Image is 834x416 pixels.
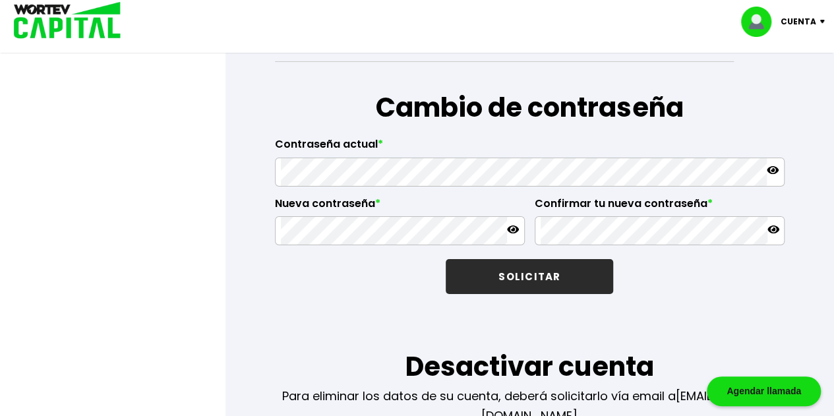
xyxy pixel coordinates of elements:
div: Agendar llamada [707,376,821,406]
label: Nueva contraseña [275,197,525,217]
h1: Desactivar cuenta [247,347,813,386]
img: profile-image [741,7,781,37]
label: Contraseña actual [275,138,785,158]
p: Cuenta [781,12,816,32]
img: icon-down [816,20,834,24]
button: SOLICITAR [446,259,613,294]
label: Confirmar tu nueva contraseña [535,197,785,217]
h1: Cambio de contraseña [275,88,785,127]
